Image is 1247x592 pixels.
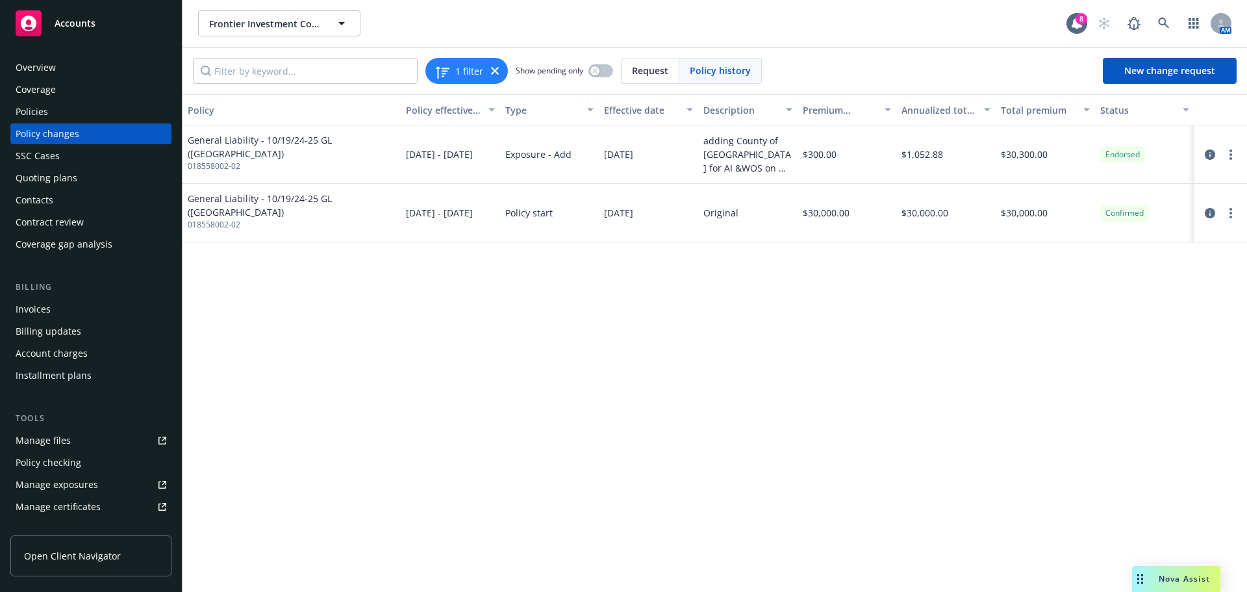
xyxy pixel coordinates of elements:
div: Drag to move [1132,566,1148,592]
a: Policies [10,101,171,122]
a: Start snowing [1091,10,1117,36]
span: 018558002-02 [188,219,396,231]
div: Tools [10,412,171,425]
a: Manage certificates [10,496,171,517]
span: $30,000.00 [1001,206,1048,220]
div: Overview [16,57,56,78]
div: Policy checking [16,452,81,473]
div: Manage claims [16,519,81,539]
div: adding County of [GEOGRAPHIC_DATA] for AI &WOS on GL and WOS on WC re new agreement to lease RV p... [703,134,792,175]
a: Account charges [10,343,171,364]
div: Annualized total premium change [901,103,976,117]
a: Policy changes [10,123,171,144]
a: more [1223,147,1239,162]
span: Request [632,64,668,77]
div: Policy effective dates [406,103,481,117]
a: Manage files [10,430,171,451]
div: Billing [10,281,171,294]
a: New change request [1103,58,1237,84]
span: [DATE] [604,206,633,220]
span: $30,000.00 [803,206,850,220]
a: Accounts [10,5,171,42]
a: Contacts [10,190,171,211]
span: $1,052.88 [901,148,943,161]
button: Total premium [996,94,1095,125]
span: Open Client Navigator [24,549,121,563]
span: 018558002-02 [188,161,396,172]
span: Policy history [690,64,751,77]
div: SSC Cases [16,146,60,166]
a: Coverage gap analysis [10,234,171,255]
div: Contacts [16,190,53,211]
div: Coverage [16,79,56,100]
button: Type [500,94,599,125]
span: General Liability - 10/19/24-25 GL ([GEOGRAPHIC_DATA]) [188,192,396,219]
span: Confirmed [1105,207,1144,219]
div: Effective date [604,103,679,117]
div: Quoting plans [16,168,77,188]
div: Contract review [16,212,84,233]
a: Installment plans [10,365,171,386]
a: SSC Cases [10,146,171,166]
div: Manage certificates [16,496,101,517]
div: Description [703,103,778,117]
div: Type [505,103,580,117]
a: circleInformation [1202,147,1218,162]
a: Overview [10,57,171,78]
button: Status [1095,94,1194,125]
span: $300.00 [803,148,837,161]
span: New change request [1124,64,1215,77]
span: [DATE] - [DATE] [406,206,473,220]
span: $30,300.00 [1001,148,1048,161]
button: Policy [183,94,401,125]
div: Policy changes [16,123,79,144]
a: Report a Bug [1121,10,1147,36]
span: Show pending only [516,65,583,76]
span: $30,000.00 [901,206,948,220]
input: Filter by keyword... [193,58,418,84]
div: Policies [16,101,48,122]
span: Policy start [505,206,553,220]
div: Billing updates [16,321,81,342]
span: Exposure - Add [505,148,572,161]
div: Manage files [16,430,71,451]
div: Status [1100,103,1175,117]
div: Original [703,206,738,220]
a: Invoices [10,299,171,320]
span: Endorsed [1105,149,1140,161]
div: Manage exposures [16,474,98,495]
div: Coverage gap analysis [16,234,112,255]
span: 1 filter [455,64,483,78]
a: Coverage [10,79,171,100]
a: Contract review [10,212,171,233]
a: Switch app [1181,10,1207,36]
div: 8 [1076,13,1087,25]
div: Premium change [803,103,877,117]
button: Description [698,94,798,125]
button: Premium change [798,94,897,125]
span: Frontier Investment Corporation [209,17,321,31]
button: Policy effective dates [401,94,500,125]
div: Total premium [1001,103,1076,117]
a: Billing updates [10,321,171,342]
span: Nova Assist [1159,573,1210,584]
div: Installment plans [16,365,92,386]
a: Manage claims [10,519,171,539]
a: Manage exposures [10,474,171,495]
span: Accounts [55,18,95,29]
a: circleInformation [1202,205,1218,221]
a: Search [1151,10,1177,36]
div: Account charges [16,343,88,364]
button: Effective date [599,94,698,125]
a: Quoting plans [10,168,171,188]
span: [DATE] - [DATE] [406,148,473,161]
a: more [1223,205,1239,221]
a: Policy checking [10,452,171,473]
span: General Liability - 10/19/24-25 GL ([GEOGRAPHIC_DATA]) [188,133,396,161]
div: Invoices [16,299,51,320]
button: Annualized total premium change [896,94,996,125]
div: Policy [188,103,396,117]
button: Nova Assist [1132,566,1220,592]
span: [DATE] [604,148,633,161]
